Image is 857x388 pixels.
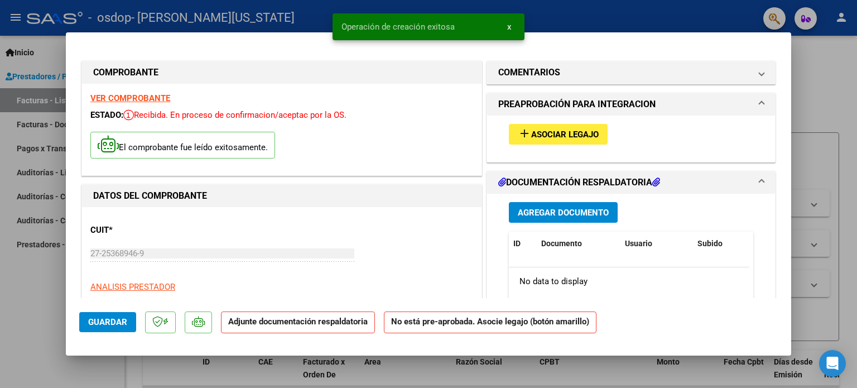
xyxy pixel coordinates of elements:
span: x [507,22,511,32]
div: PREAPROBACIÓN PARA INTEGRACION [487,116,775,162]
strong: Adjunte documentación respaldatoria [228,317,368,327]
span: Asociar Legajo [531,130,599,140]
mat-expansion-panel-header: COMENTARIOS [487,61,775,84]
span: Recibida. En proceso de confirmacion/aceptac por la OS. [123,110,346,120]
span: Usuario [625,239,652,248]
button: Asociar Legajo [509,124,608,145]
strong: No está pre-aprobada. Asocie legajo (botón amarillo) [384,312,596,333]
span: Agregar Documento [518,208,609,218]
h1: COMENTARIOS [498,66,560,79]
button: Agregar Documento [509,202,618,223]
h1: DOCUMENTACIÓN RESPALDATORIA [498,176,660,189]
span: ID [513,239,521,248]
datatable-header-cell: ID [509,232,537,256]
span: ANALISIS PRESTADOR [90,282,175,292]
strong: DATOS DEL COMPROBANTE [93,190,207,201]
datatable-header-cell: Acción [749,232,805,256]
mat-expansion-panel-header: DOCUMENTACIÓN RESPALDATORIA [487,171,775,194]
p: El comprobante fue leído exitosamente. [90,132,275,159]
datatable-header-cell: Documento [537,232,620,256]
mat-icon: add [518,127,531,140]
span: Guardar [88,317,127,327]
span: Subido [697,239,723,248]
div: No data to display [509,267,749,295]
span: Operación de creación exitosa [341,21,455,32]
button: x [498,17,520,37]
a: VER COMPROBANTE [90,93,170,103]
strong: COMPROBANTE [93,67,158,78]
span: Documento [541,239,582,248]
div: Open Intercom Messenger [819,350,846,377]
h1: PREAPROBACIÓN PARA INTEGRACION [498,98,656,111]
datatable-header-cell: Usuario [620,232,693,256]
p: CUIT [90,224,205,237]
button: Guardar [79,312,136,332]
span: ESTADO: [90,110,123,120]
mat-expansion-panel-header: PREAPROBACIÓN PARA INTEGRACION [487,93,775,116]
datatable-header-cell: Subido [693,232,749,256]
